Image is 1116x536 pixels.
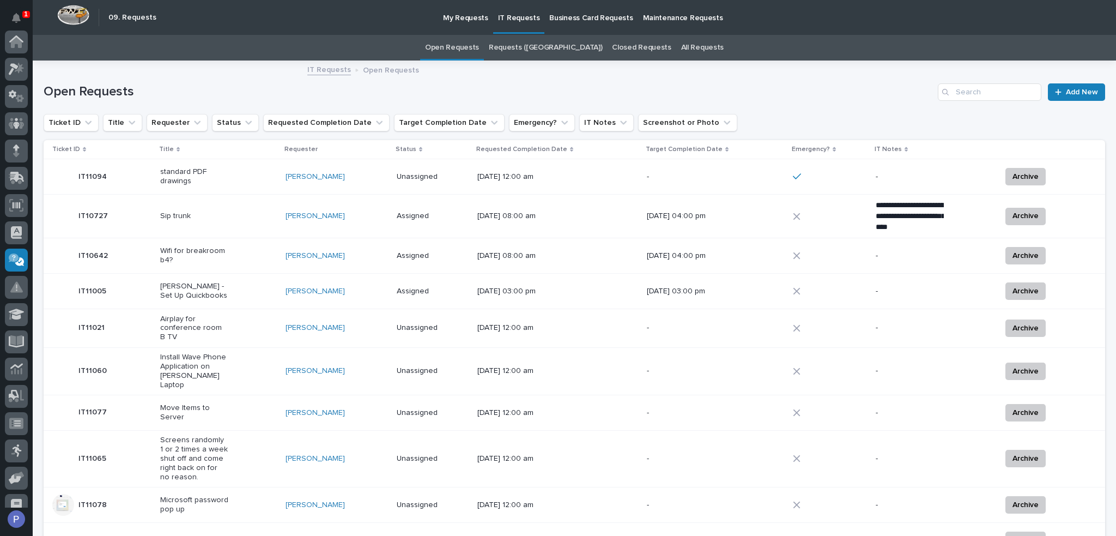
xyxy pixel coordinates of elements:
button: Target Completion Date [394,114,505,131]
p: Install Wave Phone Application on [PERSON_NAME] Laptop [160,353,228,389]
p: Requested Completion Date [476,143,567,155]
img: Workspace Logo [57,5,89,25]
a: Open Requests [425,35,479,61]
tr: IT10727IT10727 Sip trunk[PERSON_NAME] Assigned[DATE] 08:00 am[DATE] 04:00 pm**** **** **** **** *... [44,195,1105,238]
p: Emergency? [792,143,830,155]
p: Wifi for breakroom b4? [160,246,228,265]
span: Add New [1066,88,1098,96]
button: Archive [1005,363,1046,380]
p: - [647,323,715,333]
button: Title [103,114,142,131]
tr: IT11094IT11094 standard PDF drawings[PERSON_NAME] Unassigned[DATE] 12:00 am--Archive [44,159,1105,195]
p: Screens randomly 1 or 2 times a week shut off and come right back on for no reason. [160,436,228,481]
p: Title [159,143,174,155]
p: [DATE] 08:00 am [477,212,545,221]
tr: IT11077IT11077 Move Items to Server[PERSON_NAME] Unassigned[DATE] 12:00 am--Archive [44,395,1105,430]
p: IT11065 [78,452,108,463]
p: - [647,408,715,418]
p: - [647,501,715,510]
button: users-avatar [5,508,28,531]
button: Notifications [5,7,28,29]
p: [DATE] 03:00 pm [647,287,715,296]
tr: IT11021IT11021 Airplay for conference room B TV[PERSON_NAME] Unassigned[DATE] 12:00 am--Archive [44,309,1105,347]
button: Ticket ID [44,114,99,131]
a: IT Requests [307,63,351,75]
span: Archive [1012,406,1039,419]
p: IT11021 [78,321,107,333]
button: IT Notes [579,114,634,131]
p: - [876,501,944,510]
tr: IT10642IT10642 Wifi for breakroom b4?[PERSON_NAME] Assigned[DATE] 08:00 am[DATE] 04:00 pm-Archive [44,238,1105,273]
p: IT10727 [78,209,110,221]
p: Unassigned [397,323,465,333]
p: [DATE] 12:00 am [477,501,545,510]
p: Status [396,143,416,155]
p: - [647,366,715,376]
p: IT11094 [78,170,109,182]
p: Unassigned [397,366,465,376]
p: Target Completion Date [646,143,723,155]
button: Archive [1005,208,1046,225]
p: Assigned [397,251,465,261]
span: Archive [1012,170,1039,183]
h1: Open Requests [44,84,933,100]
p: IT11060 [78,364,109,376]
button: Archive [1005,450,1046,467]
p: Sip trunk [160,212,228,221]
p: - [876,408,944,418]
p: - [876,454,944,463]
a: [PERSON_NAME] [286,454,345,463]
span: Archive [1012,249,1039,262]
button: Archive [1005,168,1046,185]
span: Archive [1012,285,1039,298]
tr: IT11060IT11060 Install Wave Phone Application on [PERSON_NAME] Laptop[PERSON_NAME] Unassigned[DAT... [44,347,1105,395]
p: [DATE] 12:00 am [477,323,545,333]
p: [DATE] 12:00 am [477,408,545,418]
p: Unassigned [397,501,465,510]
span: Archive [1012,498,1039,511]
div: Notifications1 [14,13,28,31]
p: Move Items to Server [160,403,228,422]
span: Archive [1012,209,1039,222]
p: - [647,454,715,463]
tr: IT11005IT11005 [PERSON_NAME] - Set Up Quickbooks[PERSON_NAME] Assigned[DATE] 03:00 pm[DATE] 03:00... [44,273,1105,309]
p: Assigned [397,212,465,221]
button: Archive [1005,404,1046,421]
button: Archive [1005,496,1046,514]
p: - [876,287,944,296]
p: [DATE] 04:00 pm [647,212,715,221]
a: [PERSON_NAME] [286,323,345,333]
p: Requester [284,143,318,155]
button: Requested Completion Date [263,114,390,131]
p: [DATE] 12:00 am [477,454,545,463]
p: IT Notes [875,143,902,155]
p: - [647,172,715,182]
span: Archive [1012,365,1039,378]
button: Requester [147,114,208,131]
p: Airplay for conference room B TV [160,315,228,342]
input: Search [938,83,1041,101]
p: - [876,251,944,261]
a: Requests ([GEOGRAPHIC_DATA]) [489,35,602,61]
p: IT10642 [78,249,110,261]
p: - [876,366,944,376]
button: Emergency? [509,114,575,131]
a: [PERSON_NAME] [286,251,345,261]
p: [DATE] 03:00 pm [477,287,545,296]
p: IT11005 [78,285,108,296]
p: Unassigned [397,454,465,463]
p: 1 [24,10,28,18]
button: Screenshot or Photo [638,114,737,131]
a: [PERSON_NAME] [286,366,345,376]
p: Ticket ID [52,143,80,155]
p: IT11077 [78,406,109,417]
h2: 09. Requests [108,13,156,22]
tr: IT11065IT11065 Screens randomly 1 or 2 times a week shut off and come right back on for no reason... [44,430,1105,487]
tr: IT11078IT11078 Microsoft password pop up[PERSON_NAME] Unassigned[DATE] 12:00 am--Archive [44,487,1105,523]
p: Microsoft password pop up [160,496,228,514]
span: Archive [1012,322,1039,335]
a: [PERSON_NAME] [286,501,345,510]
a: Add New [1048,83,1105,101]
button: Archive [1005,247,1046,264]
